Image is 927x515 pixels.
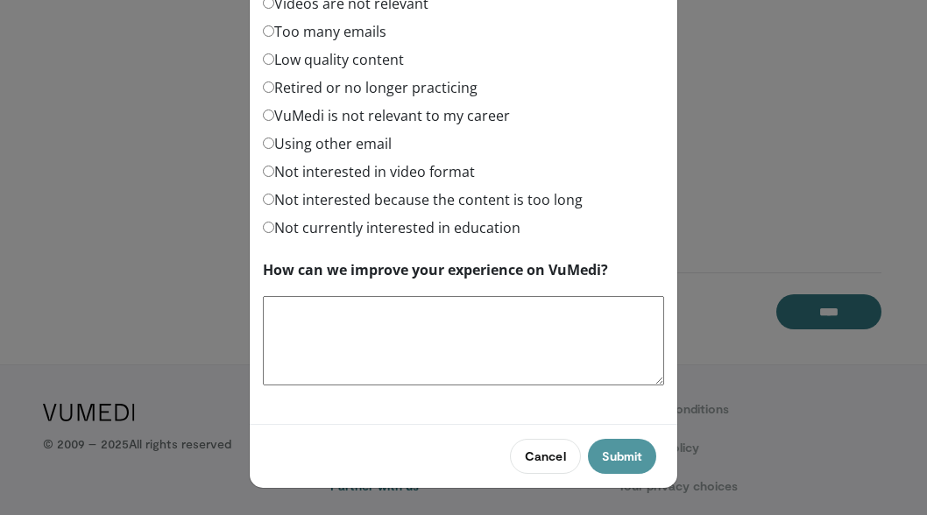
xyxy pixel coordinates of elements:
input: Low quality content [263,53,274,65]
label: How can we improve your experience on VuMedi? [263,259,608,280]
label: Using other email [263,133,392,154]
input: Too many emails [263,25,274,37]
label: Not currently interested in education [263,217,520,238]
button: Cancel [510,439,580,474]
input: Not currently interested in education [263,222,274,233]
label: Not interested because the content is too long [263,189,583,210]
label: Retired or no longer practicing [263,77,478,98]
label: Too many emails [263,21,386,42]
input: VuMedi is not relevant to my career [263,109,274,121]
button: Submit [588,439,656,474]
label: Not interested in video format [263,161,475,182]
label: VuMedi is not relevant to my career [263,105,510,126]
input: Using other email [263,138,274,149]
input: Not interested in video format [263,166,274,177]
label: Low quality content [263,49,404,70]
input: Not interested because the content is too long [263,194,274,205]
input: Retired or no longer practicing [263,81,274,93]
